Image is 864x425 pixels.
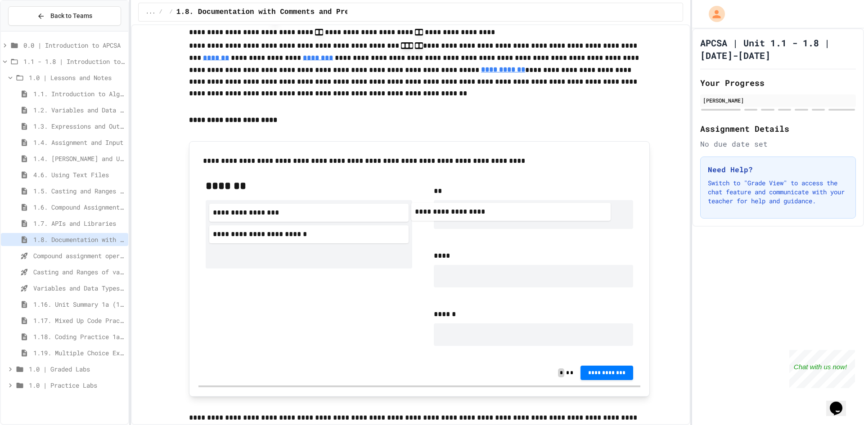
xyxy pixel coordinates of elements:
[826,389,855,416] iframe: chat widget
[708,164,848,175] h3: Need Help?
[146,9,156,16] span: ...
[700,76,856,89] h2: Your Progress
[29,73,125,82] span: 1.0 | Lessons and Notes
[708,179,848,206] p: Switch to "Grade View" to access the chat feature and communicate with your teacher for help and ...
[33,186,125,196] span: 1.5. Casting and Ranges of Values
[700,139,856,149] div: No due date set
[23,40,125,50] span: 0.0 | Introduction to APCSA
[8,6,121,26] button: Back to Teams
[159,9,162,16] span: /
[33,89,125,98] span: 1.1. Introduction to Algorithms, Programming, and Compilers
[700,36,856,62] h1: APCSA | Unit 1.1 - 1.8 | [DATE]-[DATE]
[33,332,125,341] span: 1.18. Coding Practice 1a (1.1-1.6)
[170,9,173,16] span: /
[33,235,125,244] span: 1.8. Documentation with Comments and Preconditions
[33,348,125,358] span: 1.19. Multiple Choice Exercises for Unit 1a (1.1-1.6)
[33,316,125,325] span: 1.17. Mixed Up Code Practice 1.1-1.6
[699,4,727,24] div: My Account
[33,170,125,179] span: 4.6. Using Text Files
[29,364,125,374] span: 1.0 | Graded Labs
[50,11,92,21] span: Back to Teams
[33,121,125,131] span: 1.3. Expressions and Output [New]
[33,105,125,115] span: 1.2. Variables and Data Types
[176,7,392,18] span: 1.8. Documentation with Comments and Preconditions
[29,380,125,390] span: 1.0 | Practice Labs
[33,251,125,260] span: Compound assignment operators - Quiz
[33,202,125,212] span: 1.6. Compound Assignment Operators
[789,350,855,388] iframe: chat widget
[33,267,125,277] span: Casting and Ranges of variables - Quiz
[33,219,125,228] span: 1.7. APIs and Libraries
[700,122,856,135] h2: Assignment Details
[33,283,125,293] span: Variables and Data Types - Quiz
[33,138,125,147] span: 1.4. Assignment and Input
[33,300,125,309] span: 1.16. Unit Summary 1a (1.1-1.6)
[703,96,853,104] div: [PERSON_NAME]
[23,57,125,66] span: 1.1 - 1.8 | Introduction to Java
[33,154,125,163] span: 1.4. [PERSON_NAME] and User Input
